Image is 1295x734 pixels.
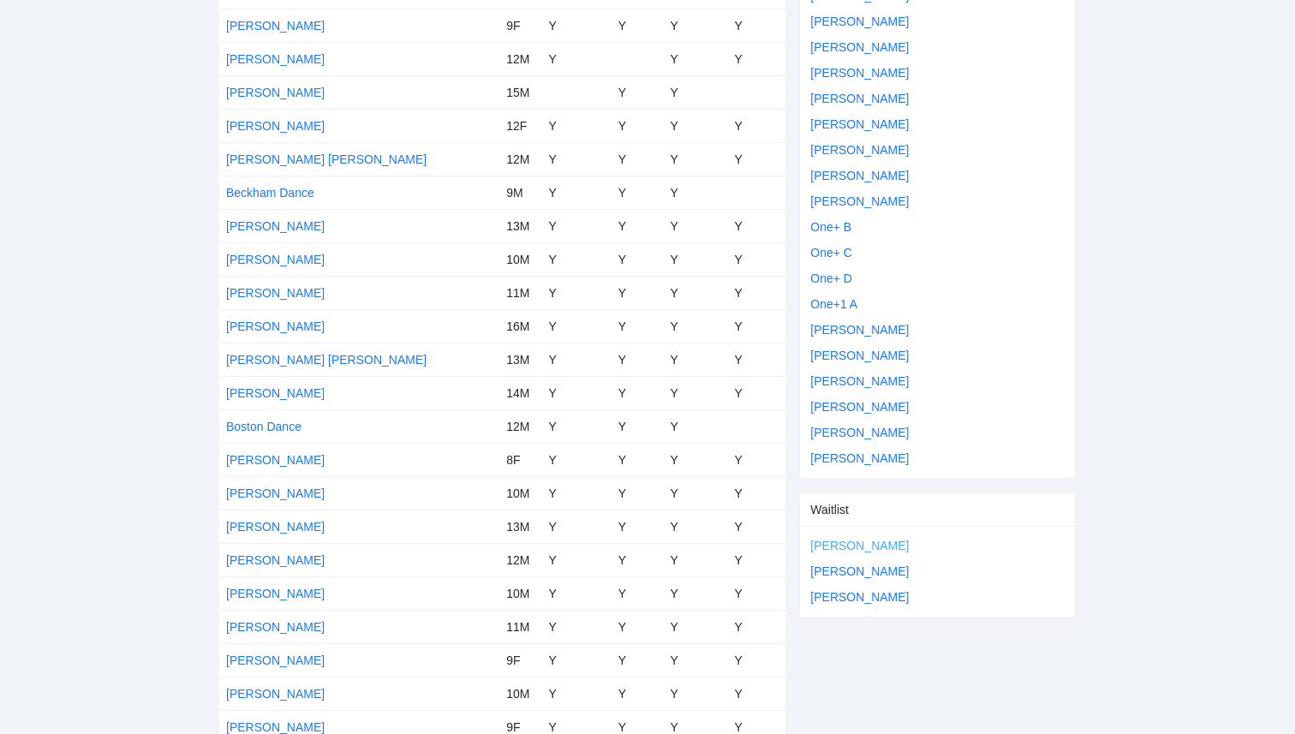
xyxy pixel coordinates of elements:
td: Y [612,643,664,677]
td: Y [728,510,786,543]
a: [PERSON_NAME] [226,386,325,400]
td: Y [612,109,664,142]
td: Y [541,42,611,75]
td: Y [612,276,664,309]
td: Y [612,9,664,42]
td: Y [664,610,728,643]
td: Y [541,309,611,343]
td: Y [612,75,664,109]
td: 15M [499,75,541,109]
a: [PERSON_NAME] [226,553,325,567]
td: Y [664,376,728,409]
td: 12F [499,109,541,142]
td: 10M [499,576,541,610]
td: Y [612,476,664,510]
td: Y [728,343,786,376]
td: Y [664,42,728,75]
a: [PERSON_NAME] [226,620,325,634]
td: Y [728,677,786,710]
a: [PERSON_NAME] [226,486,325,500]
div: Waitlist [810,493,1065,526]
td: Y [612,443,664,476]
td: Y [728,543,786,576]
td: 9M [499,176,541,209]
td: 12M [499,543,541,576]
td: Y [664,9,728,42]
td: Y [612,376,664,409]
td: 11M [499,276,541,309]
a: [PERSON_NAME] [226,19,325,33]
a: [PERSON_NAME] [PERSON_NAME] [226,152,427,166]
td: 10M [499,242,541,276]
a: [PERSON_NAME] [226,453,325,467]
td: 8F [499,443,541,476]
td: Y [728,42,786,75]
td: 13M [499,343,541,376]
td: 13M [499,510,541,543]
a: [PERSON_NAME] [810,143,909,157]
td: Y [612,610,664,643]
a: [PERSON_NAME] [226,520,325,534]
a: [PERSON_NAME] [810,564,909,578]
a: [PERSON_NAME] [810,400,909,414]
td: Y [612,176,664,209]
td: Y [728,576,786,610]
td: Y [664,677,728,710]
a: [PERSON_NAME] [810,15,909,28]
a: [PERSON_NAME] [810,539,909,552]
a: [PERSON_NAME] [810,40,909,54]
td: 11M [499,610,541,643]
td: 12M [499,42,541,75]
a: [PERSON_NAME] [810,66,909,80]
td: Y [664,409,728,443]
td: Y [728,376,786,409]
td: Y [612,309,664,343]
td: 9F [499,643,541,677]
a: [PERSON_NAME] [810,117,909,131]
td: Y [664,343,728,376]
td: Y [664,75,728,109]
a: Boston Dance [226,420,301,433]
a: [PERSON_NAME] [810,426,909,439]
td: Y [541,109,611,142]
td: Y [664,643,728,677]
td: Y [612,242,664,276]
a: [PERSON_NAME] [810,92,909,105]
td: Y [541,443,611,476]
a: One+ B [810,220,851,234]
td: Y [541,476,611,510]
a: [PERSON_NAME] [810,323,909,337]
td: Y [728,476,786,510]
td: Y [728,142,786,176]
a: [PERSON_NAME] [PERSON_NAME] [226,353,427,367]
td: Y [664,242,728,276]
td: Y [728,443,786,476]
td: 13M [499,209,541,242]
td: Y [541,510,611,543]
td: 9F [499,9,541,42]
td: Y [612,543,664,576]
td: Y [664,209,728,242]
td: 16M [499,309,541,343]
td: Y [541,376,611,409]
td: Y [664,109,728,142]
td: 10M [499,476,541,510]
td: Y [728,643,786,677]
td: Y [728,209,786,242]
a: [PERSON_NAME] [810,374,909,388]
a: [PERSON_NAME] [226,720,325,734]
td: Y [541,209,611,242]
td: Y [728,9,786,42]
a: One+ C [810,246,852,260]
td: Y [612,677,664,710]
td: 14M [499,376,541,409]
a: [PERSON_NAME] [226,253,325,266]
td: Y [664,576,728,610]
a: [PERSON_NAME] [810,451,909,465]
td: Y [728,309,786,343]
a: [PERSON_NAME] [226,52,325,66]
a: [PERSON_NAME] [810,194,909,208]
a: [PERSON_NAME] [226,86,325,99]
a: [PERSON_NAME] [226,286,325,300]
td: Y [541,576,611,610]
